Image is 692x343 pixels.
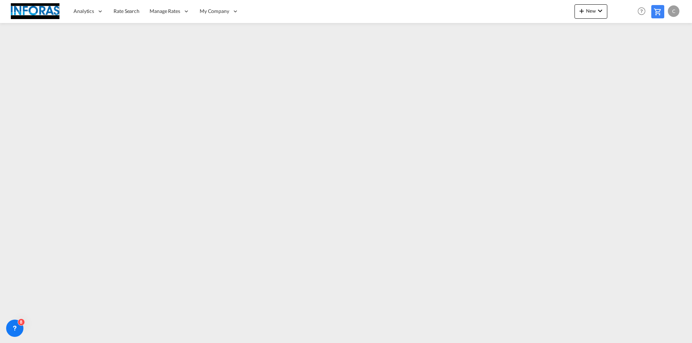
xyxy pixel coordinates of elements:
div: C [668,5,679,17]
div: Help [635,5,651,18]
button: icon-plus 400-fgNewicon-chevron-down [575,4,607,19]
span: Analytics [74,8,94,15]
span: Help [635,5,648,17]
img: eff75c7098ee11eeb65dd1c63e392380.jpg [11,3,59,19]
span: New [577,8,604,14]
md-icon: icon-chevron-down [596,6,604,15]
md-icon: icon-plus 400-fg [577,6,586,15]
span: My Company [200,8,229,15]
span: Rate Search [114,8,139,14]
span: Manage Rates [150,8,180,15]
